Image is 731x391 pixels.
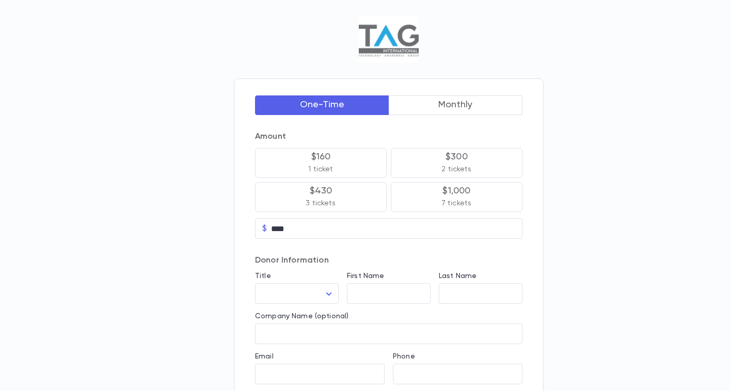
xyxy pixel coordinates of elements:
label: Last Name [439,272,476,280]
p: $160 [311,152,331,162]
p: Donor Information [255,255,522,266]
button: $4303 tickets [255,182,387,212]
p: $300 [446,152,468,162]
button: $3002 tickets [391,148,522,178]
p: 2 tickets [441,164,471,174]
p: 1 ticket [308,164,333,174]
div: ​ [255,284,339,304]
button: $1,0007 tickets [391,182,522,212]
label: Phone [393,352,415,361]
label: Company Name (optional) [255,312,348,320]
img: Logo [359,17,418,63]
label: First Name [347,272,384,280]
p: Amount [255,132,522,142]
button: One-Time [255,95,389,115]
p: 3 tickets [306,198,336,208]
label: Title [255,272,271,280]
button: $1601 ticket [255,148,387,178]
p: $430 [310,186,332,196]
button: Monthly [389,95,523,115]
label: Email [255,352,274,361]
p: $1,000 [442,186,470,196]
p: $ [262,223,267,234]
p: 7 tickets [442,198,471,208]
